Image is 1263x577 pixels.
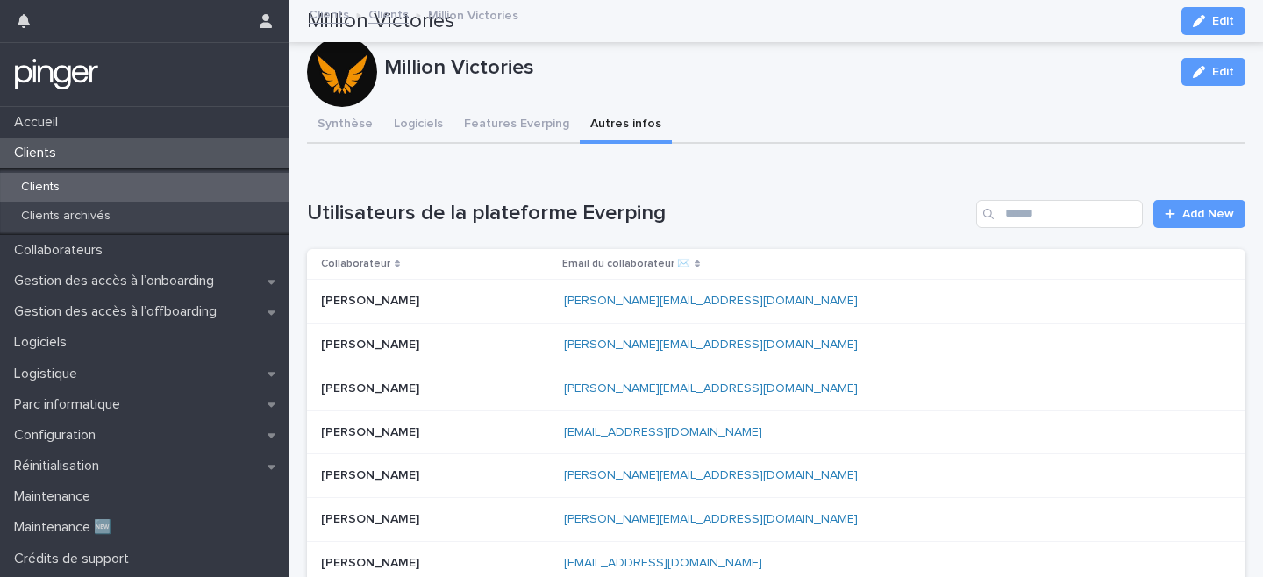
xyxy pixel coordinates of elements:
[321,378,423,396] p: [PERSON_NAME]
[7,242,117,259] p: Collaborateurs
[564,295,858,307] a: [PERSON_NAME][EMAIL_ADDRESS][DOMAIN_NAME]
[321,254,390,274] p: Collaborateur
[321,334,423,353] p: [PERSON_NAME]
[14,57,99,92] img: mTgBEunGTSyRkCgitkcU
[7,180,74,195] p: Clients
[368,4,409,24] a: Clients
[307,498,1245,542] tr: [PERSON_NAME][PERSON_NAME] [PERSON_NAME][EMAIL_ADDRESS][DOMAIN_NAME]
[1181,58,1245,86] button: Edit
[309,4,349,24] a: Clients
[321,290,423,309] p: [PERSON_NAME]
[453,107,580,144] button: Features Everping
[564,469,858,481] a: [PERSON_NAME][EMAIL_ADDRESS][DOMAIN_NAME]
[7,396,134,413] p: Parc informatique
[7,145,70,161] p: Clients
[7,551,143,567] p: Crédits de support
[580,107,672,144] button: Autres infos
[321,465,423,483] p: [PERSON_NAME]
[7,114,72,131] p: Accueil
[1212,66,1234,78] span: Edit
[7,427,110,444] p: Configuration
[7,458,113,474] p: Réinitialisation
[7,334,81,351] p: Logiciels
[307,280,1245,324] tr: [PERSON_NAME][PERSON_NAME] [PERSON_NAME][EMAIL_ADDRESS][DOMAIN_NAME]
[976,200,1143,228] input: Search
[7,366,91,382] p: Logistique
[321,509,423,527] p: [PERSON_NAME]
[564,426,762,438] a: [EMAIL_ADDRESS][DOMAIN_NAME]
[321,422,423,440] p: [PERSON_NAME]
[321,552,423,571] p: [PERSON_NAME]
[564,513,858,525] a: [PERSON_NAME][EMAIL_ADDRESS][DOMAIN_NAME]
[307,410,1245,454] tr: [PERSON_NAME][PERSON_NAME] [EMAIL_ADDRESS][DOMAIN_NAME]
[307,323,1245,367] tr: [PERSON_NAME][PERSON_NAME] [PERSON_NAME][EMAIL_ADDRESS][DOMAIN_NAME]
[564,382,858,395] a: [PERSON_NAME][EMAIL_ADDRESS][DOMAIN_NAME]
[7,488,104,505] p: Maintenance
[562,254,690,274] p: Email du collaborateur ✉️
[307,454,1245,498] tr: [PERSON_NAME][PERSON_NAME] [PERSON_NAME][EMAIL_ADDRESS][DOMAIN_NAME]
[384,55,1167,81] p: Million Victories
[428,4,518,24] p: Million Victories
[383,107,453,144] button: Logiciels
[7,303,231,320] p: Gestion des accès à l’offboarding
[1182,208,1234,220] span: Add New
[7,519,125,536] p: Maintenance 🆕
[307,107,383,144] button: Synthèse
[7,273,228,289] p: Gestion des accès à l’onboarding
[7,209,125,224] p: Clients archivés
[564,338,858,351] a: [PERSON_NAME][EMAIL_ADDRESS][DOMAIN_NAME]
[1153,200,1245,228] a: Add New
[564,557,762,569] a: [EMAIL_ADDRESS][DOMAIN_NAME]
[307,201,969,226] h1: Utilisateurs de la plateforme Everping
[307,367,1245,410] tr: [PERSON_NAME][PERSON_NAME] [PERSON_NAME][EMAIL_ADDRESS][DOMAIN_NAME]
